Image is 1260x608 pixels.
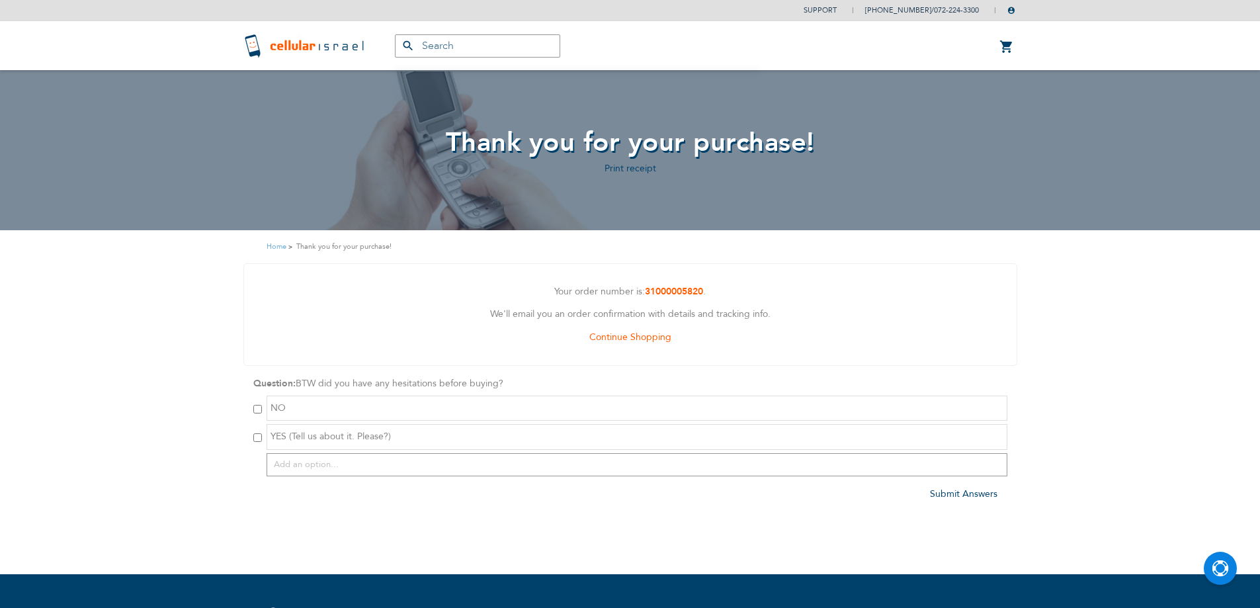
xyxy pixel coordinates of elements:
[645,285,703,298] a: 31000005820
[296,240,392,253] strong: Thank you for your purchase!
[253,377,296,390] strong: Question:
[271,402,286,414] span: NO
[395,34,560,58] input: Search
[243,32,368,59] img: Cellular Israel Logo
[934,5,979,15] a: 072-224-3300
[589,331,671,343] a: Continue Shopping
[271,430,391,443] span: YES (Tell us about it. Please?)
[852,1,979,20] li: /
[296,377,503,390] span: BTW did you have any hesitations before buying?
[254,306,1007,323] p: We'll email you an order confirmation with details and tracking info.
[605,162,656,175] a: Print receipt
[267,241,286,251] a: Home
[254,284,1007,300] p: Your order number is: .
[865,5,931,15] a: [PHONE_NUMBER]
[930,488,997,500] a: Submit Answers
[267,453,1007,476] input: Add an option...
[804,5,837,15] a: Support
[446,124,815,161] span: Thank you for your purchase!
